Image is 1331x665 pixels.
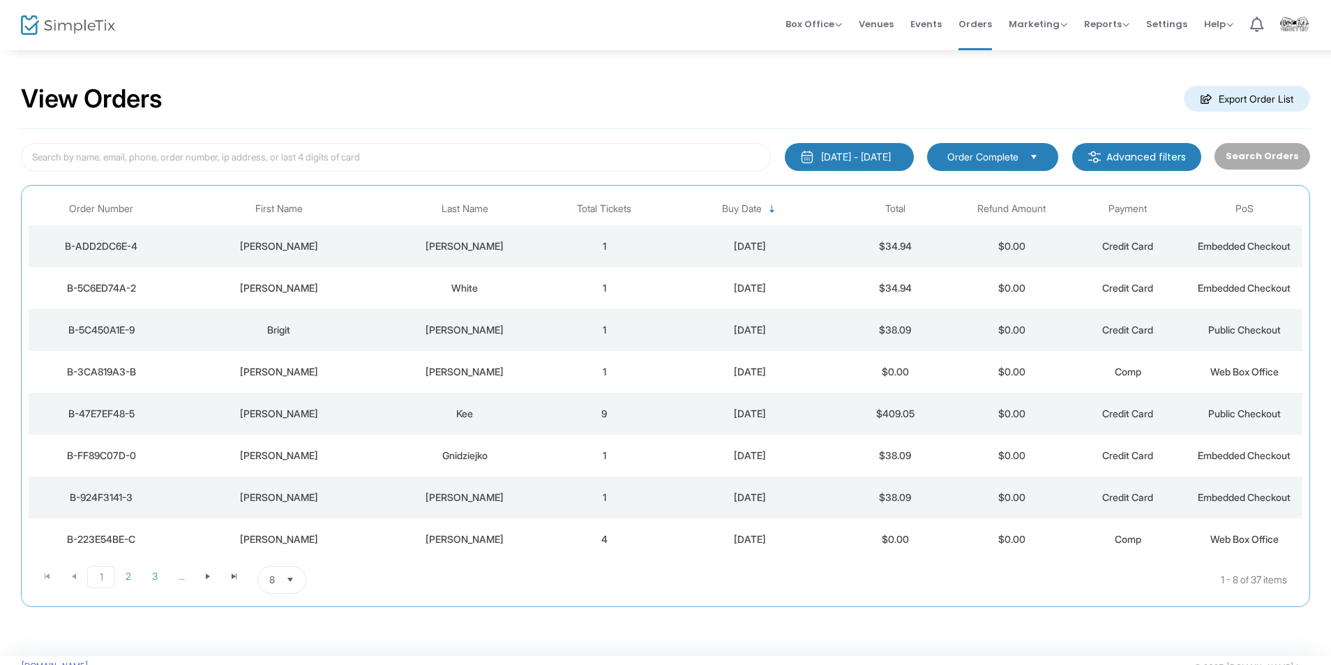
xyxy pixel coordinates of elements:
td: $34.94 [837,267,954,309]
div: B-5C6ED74A-2 [32,281,170,295]
td: 1 [546,225,663,267]
span: Order Complete [947,150,1018,164]
td: 1 [546,477,663,518]
td: $0.00 [954,225,1070,267]
span: First Name [255,203,303,215]
span: Comp [1115,533,1141,545]
div: B-924F3141-3 [32,491,170,505]
div: White [387,281,543,295]
td: $0.00 [837,351,954,393]
td: 9 [546,393,663,435]
span: Public Checkout [1208,324,1281,336]
td: 1 [546,309,663,351]
td: $0.00 [954,351,1070,393]
td: $0.00 [954,393,1070,435]
div: Renie [177,407,379,421]
span: Public Checkout [1208,408,1281,419]
div: Gnidziejko [387,449,543,463]
div: Medeiros [387,365,543,379]
h2: View Orders [21,84,163,114]
img: filter [1088,150,1101,164]
td: 1 [546,267,663,309]
span: Buy Date [722,203,762,215]
td: 1 [546,435,663,477]
td: 1 [546,351,663,393]
span: Order Number [69,203,133,215]
div: Rosa [177,365,379,379]
div: 2025-08-13 [666,407,834,421]
div: B-5C450A1E-9 [32,323,170,337]
span: Comp [1115,366,1141,378]
span: Embedded Checkout [1198,491,1291,503]
span: Embedded Checkout [1198,282,1291,294]
span: Embedded Checkout [1198,449,1291,461]
div: Quynh [177,532,379,546]
span: Box Office [785,17,842,31]
span: Go to the last page [229,571,240,582]
div: B-223E54BE-C [32,532,170,546]
span: Credit Card [1102,449,1153,461]
div: B-47E7EF48-5 [32,407,170,421]
span: Embedded Checkout [1198,240,1291,252]
span: Orders [958,6,992,42]
kendo-pager-info: 1 - 8 of 37 items [445,566,1287,594]
button: [DATE] - [DATE] [785,143,914,171]
span: Web Box Office [1210,533,1279,545]
input: Search by name, email, phone, order number, ip address, or last 4 digits of card [21,143,771,172]
div: 2025-08-11 [666,449,834,463]
div: Christina [177,449,379,463]
div: Hyman [387,239,543,253]
td: $409.05 [837,393,954,435]
div: 2025-08-11 [666,491,834,505]
div: 2025-08-14 [666,365,834,379]
span: Help [1204,17,1233,31]
span: Credit Card [1102,240,1153,252]
span: Sortable [767,204,778,215]
span: 8 [269,573,275,587]
div: B-ADD2DC6E-4 [32,239,170,253]
div: McFadden [387,323,543,337]
img: monthly [800,150,814,164]
m-button: Export Order List [1184,86,1310,112]
span: Credit Card [1102,324,1153,336]
div: Turner [387,491,543,505]
span: Go to the last page [221,566,248,587]
td: $38.09 [837,477,954,518]
div: B-FF89C07D-0 [32,449,170,463]
td: $0.00 [954,309,1070,351]
td: $0.00 [837,518,954,560]
span: Credit Card [1102,408,1153,419]
td: $0.00 [954,518,1070,560]
th: Refund Amount [954,193,1070,225]
span: Web Box Office [1210,366,1279,378]
div: Jessica [177,491,379,505]
span: Reports [1084,17,1129,31]
m-button: Advanced filters [1072,143,1201,171]
span: Page 2 [115,566,142,587]
span: Last Name [442,203,488,215]
td: $38.09 [837,309,954,351]
span: Payment [1108,203,1147,215]
span: Credit Card [1102,282,1153,294]
span: Page 4 [168,566,195,587]
div: Jason [177,281,379,295]
div: 2025-08-10 [666,532,834,546]
span: Venues [859,6,894,42]
th: Total Tickets [546,193,663,225]
div: Kee [387,407,543,421]
span: Credit Card [1102,491,1153,503]
td: $34.94 [837,225,954,267]
div: [DATE] - [DATE] [821,150,891,164]
span: Page 3 [142,566,168,587]
span: Events [910,6,942,42]
button: Select [1024,149,1044,165]
span: Marketing [1009,17,1067,31]
span: Page 1 [87,566,115,588]
div: B-3CA819A3-B [32,365,170,379]
span: Go to the next page [195,566,221,587]
span: Go to the next page [202,571,213,582]
div: Data table [29,193,1302,560]
span: PoS [1235,203,1254,215]
td: $0.00 [954,435,1070,477]
div: 2025-08-15 [666,281,834,295]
